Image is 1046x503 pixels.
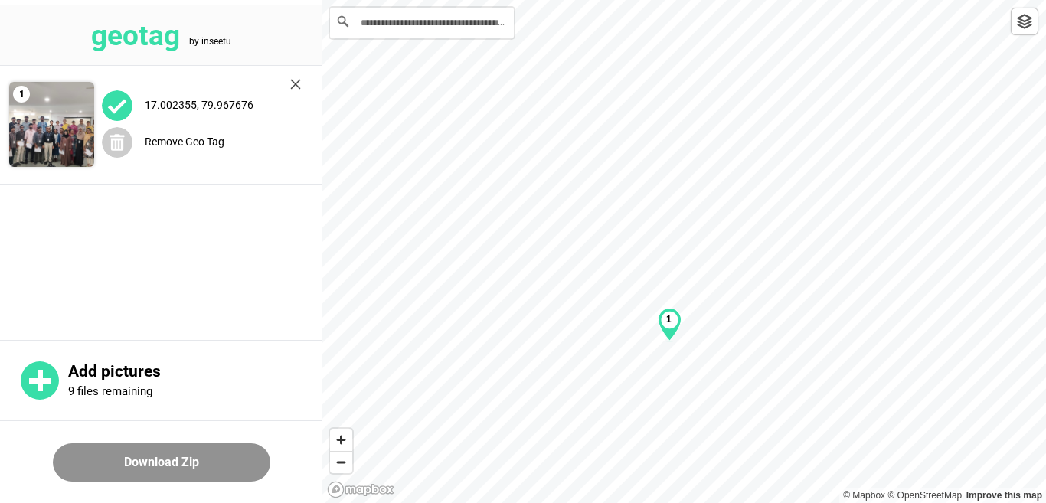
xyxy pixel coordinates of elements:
img: toggleLayer [1017,14,1032,29]
tspan: by inseetu [189,36,231,47]
a: Map feedback [966,490,1042,501]
img: 9k= [9,82,94,167]
button: Zoom out [330,451,352,473]
label: 17.002355, 79.967676 [145,99,253,111]
img: cross [290,79,301,90]
span: Zoom out [330,452,352,473]
img: uploadImagesAlt [102,90,132,121]
a: OpenStreetMap [887,490,962,501]
input: Search [330,8,514,38]
a: Mapbox logo [327,481,394,498]
span: 1 [13,86,30,103]
p: Add pictures [68,362,322,381]
tspan: geotag [91,19,180,52]
p: 9 files remaining [68,384,152,398]
label: Remove Geo Tag [145,136,224,148]
div: Map marker [658,308,682,341]
b: 1 [666,314,672,325]
a: Mapbox [843,490,885,501]
button: Download Zip [53,443,270,482]
button: Zoom in [330,429,352,451]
